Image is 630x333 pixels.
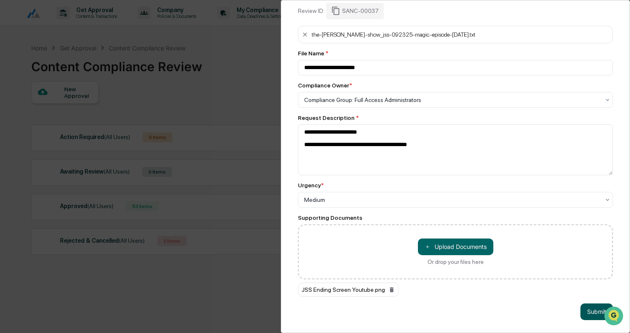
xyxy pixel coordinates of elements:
a: 🔎Data Lookup [5,117,56,132]
a: 🖐️Preclearance [5,102,57,117]
div: Review ID: [298,7,325,14]
div: Supporting Documents [298,214,613,221]
div: Start new chat [28,64,137,72]
div: 🗄️ [60,106,67,112]
button: Or drop your files here [418,239,493,255]
a: 🗄️Attestations [57,102,107,117]
span: Preclearance [17,105,54,113]
div: Compliance Owner [298,82,352,89]
div: Urgency [298,182,324,189]
div: the-[PERSON_NAME]-show_jss-092325-magic-episode-[DATE].txt [312,31,475,38]
iframe: Open customer support [603,306,626,328]
div: JSS Ending Screen Youtube.png [298,283,399,297]
div: SANC-00037 [326,3,384,19]
div: Or drop your files here [427,258,484,265]
div: 🔎 [8,122,15,128]
div: Request Description [298,114,613,121]
img: 1746055101610-c473b297-6a78-478c-a979-82029cc54cd1 [8,64,23,79]
div: File Name [298,50,613,57]
span: ＋ [425,243,430,251]
button: Submit [580,303,613,320]
a: Powered byPylon [59,141,101,147]
div: 🖐️ [8,106,15,112]
span: Data Lookup [17,121,52,129]
div: We're available if you need us! [28,72,105,79]
span: Pylon [83,141,101,147]
span: Attestations [69,105,103,113]
p: How can we help? [8,17,152,31]
button: Start new chat [142,66,152,76]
